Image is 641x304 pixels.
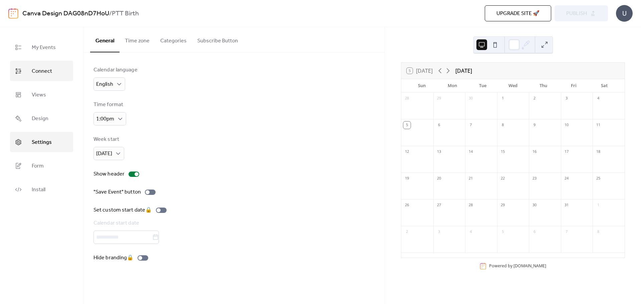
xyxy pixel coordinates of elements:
div: 15 [499,148,506,156]
span: 1:00pm [96,114,114,124]
div: 1 [499,95,506,102]
div: Wed [498,79,528,92]
div: Sun [407,79,437,92]
div: Fri [559,79,589,92]
a: My Events [10,37,73,57]
div: 1 [595,202,602,209]
div: 13 [435,148,443,156]
div: 27 [435,202,443,209]
div: 26 [403,202,411,209]
a: Design [10,108,73,128]
div: 14 [467,148,474,156]
div: 19 [403,175,411,182]
div: 12 [403,148,411,156]
div: 7 [563,228,570,236]
span: Views [32,90,46,100]
a: [DOMAIN_NAME] [513,263,546,269]
div: 20 [435,175,443,182]
div: 30 [531,202,538,209]
div: "Save Event" button [93,188,141,196]
div: U [616,5,633,22]
b: PTT Birth [112,7,139,20]
span: English [96,79,113,89]
a: Settings [10,132,73,152]
span: Upgrade site 🚀 [496,10,540,18]
div: 6 [435,121,443,129]
div: 11 [595,121,602,129]
div: 3 [563,95,570,102]
div: 5 [499,228,506,236]
div: 6 [531,228,538,236]
img: logo [8,8,18,19]
div: 30 [467,95,474,102]
div: 10 [563,121,570,129]
div: 24 [563,175,570,182]
div: 22 [499,175,506,182]
div: 16 [531,148,538,156]
div: 28 [403,95,411,102]
div: [DATE] [455,67,472,75]
div: Show header [93,170,125,178]
div: 4 [467,228,474,236]
span: Connect [32,66,52,76]
span: Settings [32,137,52,147]
div: 28 [467,202,474,209]
div: 2 [403,228,411,236]
span: Design [32,113,48,124]
div: 29 [435,95,443,102]
div: 18 [595,148,602,156]
div: 25 [595,175,602,182]
div: Thu [528,79,559,92]
div: 2 [531,95,538,102]
button: Subscribe Button [192,27,243,52]
a: Canva Design DAG08nD7HoU [22,7,109,20]
div: 4 [595,95,602,102]
div: 8 [595,228,602,236]
div: Tue [467,79,498,92]
div: 23 [531,175,538,182]
div: 7 [467,121,474,129]
a: Form [10,156,73,176]
div: 29 [499,202,506,209]
div: 3 [435,228,443,236]
div: Sat [589,79,619,92]
div: Week start [93,135,123,143]
div: 31 [563,202,570,209]
div: 5 [403,121,411,129]
div: 21 [467,175,474,182]
button: Time zone [120,27,155,52]
div: 8 [499,121,506,129]
span: [DATE] [96,148,112,159]
span: My Events [32,42,56,53]
button: Upgrade site 🚀 [485,5,551,21]
a: Install [10,179,73,200]
div: Mon [437,79,467,92]
div: Calendar language [93,66,138,74]
div: 9 [531,121,538,129]
div: 17 [563,148,570,156]
div: Time format [93,101,125,109]
a: Connect [10,61,73,81]
span: Install [32,185,45,195]
b: / [109,7,112,20]
button: General [90,27,120,52]
a: Views [10,84,73,105]
div: Powered by [489,263,546,269]
span: Form [32,161,44,171]
button: Categories [155,27,192,52]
